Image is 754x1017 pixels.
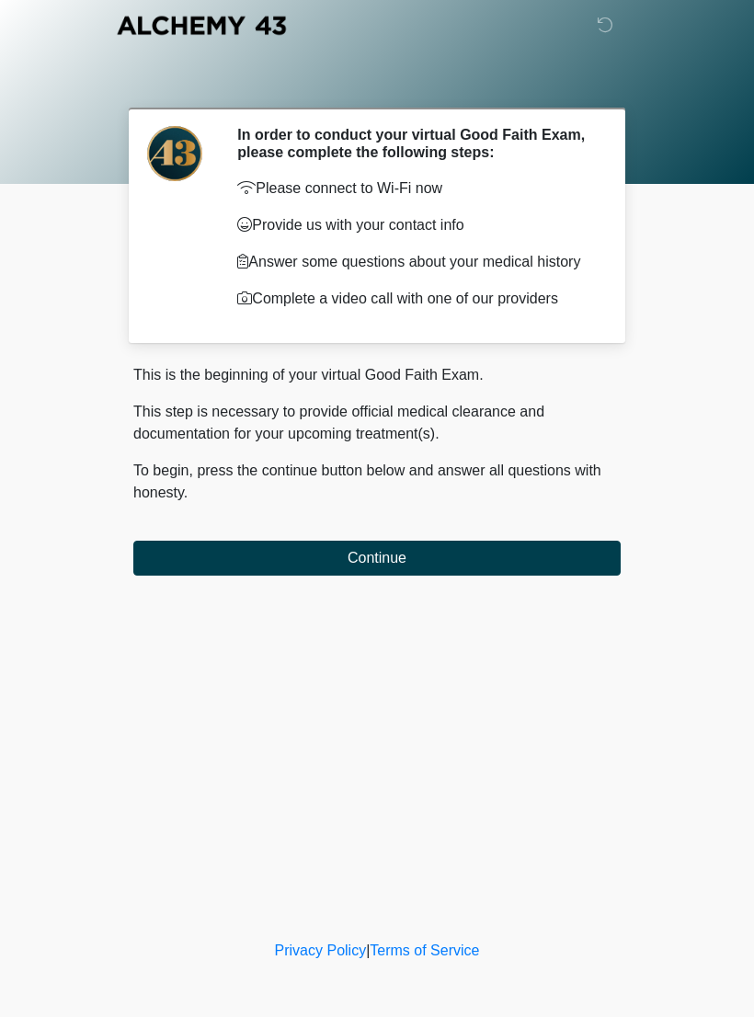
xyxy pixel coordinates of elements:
[115,14,288,37] img: Alchemy 43 Logo
[237,214,593,236] p: Provide us with your contact info
[120,66,634,100] h1: ‎ ‎ ‎ ‎
[147,126,202,181] img: Agent Avatar
[133,364,621,386] p: This is the beginning of your virtual Good Faith Exam.
[237,177,593,200] p: Please connect to Wi-Fi now
[133,541,621,576] button: Continue
[133,460,621,504] p: To begin, press the continue button below and answer all questions with honesty.
[133,401,621,445] p: This step is necessary to provide official medical clearance and documentation for your upcoming ...
[237,288,593,310] p: Complete a video call with one of our providers
[370,943,479,958] a: Terms of Service
[237,251,593,273] p: Answer some questions about your medical history
[237,126,593,161] h2: In order to conduct your virtual Good Faith Exam, please complete the following steps:
[275,943,367,958] a: Privacy Policy
[366,943,370,958] a: |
